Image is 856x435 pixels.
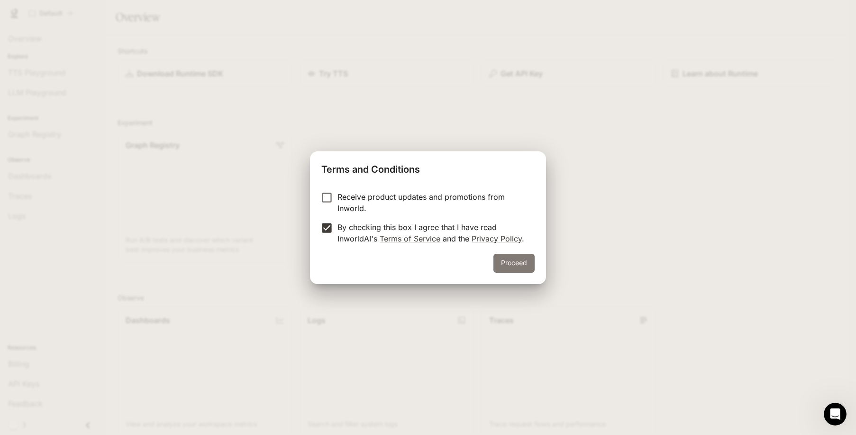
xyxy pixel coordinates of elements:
[493,254,535,273] button: Proceed
[337,222,527,244] p: By checking this box I agree that I have read InworldAI's and the .
[310,151,546,184] h2: Terms and Conditions
[824,403,847,426] iframe: Intercom live chat
[472,234,522,243] a: Privacy Policy
[337,191,527,214] p: Receive product updates and promotions from Inworld.
[380,234,440,243] a: Terms of Service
